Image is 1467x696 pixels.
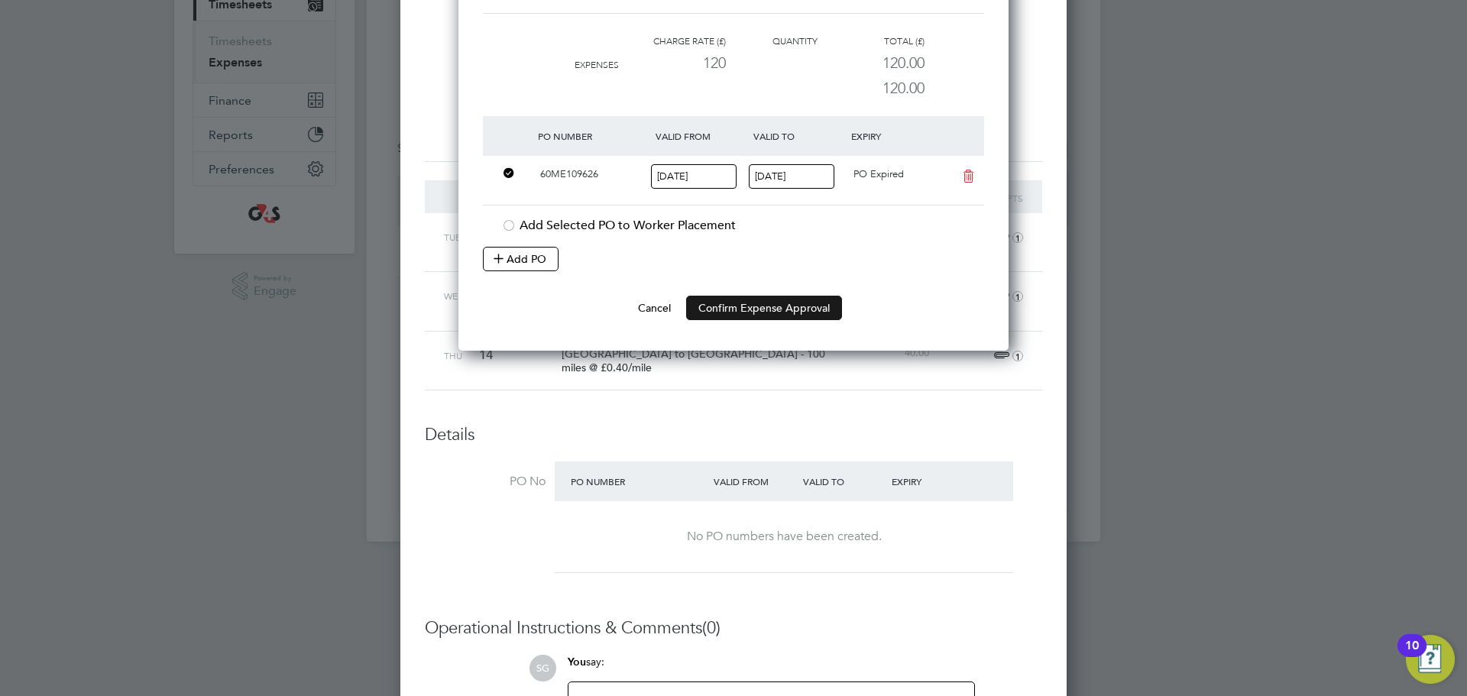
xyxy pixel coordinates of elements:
div: Valid From [652,122,750,150]
div: Valid To [799,468,889,495]
i: 1 [1012,291,1023,302]
div: PO Number [534,122,652,150]
span: Wed [444,290,465,302]
span: 120.00 [882,79,925,97]
div: No PO numbers have been created. [570,529,998,545]
div: PO Number [567,468,710,495]
span: 14 [479,347,493,363]
span: [GEOGRAPHIC_DATA] to [GEOGRAPHIC_DATA] - 100 miles @ £0.40/mile [562,347,825,374]
div: Add Selected PO to Worker Placement [501,218,984,234]
span: You [568,656,586,668]
div: Expiry [888,468,977,495]
div: 10 [1405,646,1419,665]
span: (0) [702,617,721,638]
h3: Operational Instructions & Comments [425,617,1042,639]
span: 60ME109626 [540,167,598,180]
div: 120 [619,50,726,76]
div: Total (£) [818,32,925,50]
i: 1 [1012,232,1023,243]
button: Add PO [483,247,559,271]
span: 40.00 [905,346,929,359]
label: PO No [425,474,546,490]
input: Select one [651,164,737,189]
span: PO Expired [853,167,904,180]
div: Valid From [710,468,799,495]
div: Valid To [750,122,847,150]
div: Charge rate (£) [619,32,726,50]
button: Open Resource Center, 10 new notifications [1406,635,1455,684]
h3: Details [425,424,1042,446]
span: Thu [444,349,462,361]
div: Quantity [726,32,818,50]
button: Confirm Expense Approval [686,296,842,320]
div: Expiry [847,122,945,150]
span: SG [529,655,556,681]
button: Cancel [626,296,683,320]
div: say: [568,655,975,681]
i: 1 [1012,351,1023,361]
span: Expenses [575,60,619,70]
span: Tue [444,231,461,243]
input: Select one [749,164,834,189]
div: 120.00 [818,50,925,76]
